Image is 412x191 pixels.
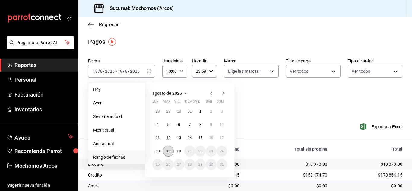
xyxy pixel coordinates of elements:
[14,105,73,113] span: Inventarios
[125,69,128,74] input: --
[152,119,163,130] button: 4 de agosto de 2025
[221,109,223,113] abbr: 3 de agosto de 2025
[195,100,200,106] abbr: viernes
[206,119,216,130] button: 9 de agosto de 2025
[14,162,73,170] span: Mochomos Arcos
[7,182,73,189] span: Sugerir nueva función
[249,183,327,189] div: $0.00
[128,69,130,74] span: /
[93,127,140,133] span: Mes actual
[108,38,116,46] img: Tooltip marker
[337,147,402,151] div: Total
[156,109,160,113] abbr: 28 de julio de 2025
[100,69,103,74] input: --
[198,162,202,167] abbr: 29 de agosto de 2025
[98,69,100,74] span: /
[166,136,170,140] abbr: 12 de agosto de 2025
[224,59,279,63] label: Marca
[166,162,170,167] abbr: 26 de agosto de 2025
[123,69,125,74] span: /
[174,132,184,143] button: 13 de agosto de 2025
[195,159,206,170] button: 29 de agosto de 2025
[220,123,224,127] abbr: 10 de agosto de 2025
[93,100,140,106] span: Ayer
[93,154,140,161] span: Rango de fechas
[177,136,181,140] abbr: 13 de agosto de 2025
[184,183,239,189] div: $0.00
[195,119,206,130] button: 8 de agosto de 2025
[210,109,212,113] abbr: 2 de agosto de 2025
[103,69,105,74] span: /
[188,136,192,140] abbr: 14 de agosto de 2025
[163,119,173,130] button: 5 de agosto de 2025
[199,123,201,127] abbr: 8 de agosto de 2025
[178,123,180,127] abbr: 6 de agosto de 2025
[217,132,227,143] button: 17 de agosto de 2025
[206,159,216,170] button: 30 de agosto de 2025
[184,106,195,117] button: 31 de julio de 2025
[198,136,202,140] abbr: 15 de agosto de 2025
[217,119,227,130] button: 10 de agosto de 2025
[337,172,402,178] div: $173,854.15
[249,172,327,178] div: $153,474.70
[192,59,217,63] label: Hora fin
[156,136,160,140] abbr: 11 de agosto de 2025
[152,132,163,143] button: 11 de agosto de 2025
[220,149,224,153] abbr: 24 de agosto de 2025
[166,149,170,153] abbr: 19 de agosto de 2025
[177,109,181,113] abbr: 30 de julio de 2025
[167,123,170,127] abbr: 5 de agosto de 2025
[290,68,308,74] span: Ver todos
[117,69,123,74] input: --
[177,149,181,153] abbr: 20 de agosto de 2025
[174,119,184,130] button: 6 de agosto de 2025
[88,172,175,178] div: Credito
[163,159,173,170] button: 26 de agosto de 2025
[130,69,140,74] input: ----
[152,146,163,157] button: 18 de agosto de 2025
[177,162,181,167] abbr: 27 de agosto de 2025
[14,133,65,140] span: Ayuda
[199,109,201,113] abbr: 1 de agosto de 2025
[66,16,71,21] button: open_drawer_menu
[4,44,74,50] a: Pregunta a Parrot AI
[152,100,159,106] abbr: lunes
[93,141,140,147] span: Año actual
[88,37,105,46] div: Pagos
[217,146,227,157] button: 24 de agosto de 2025
[184,119,195,130] button: 7 de agosto de 2025
[220,136,224,140] abbr: 17 de agosto de 2025
[352,68,370,74] span: Ver todos
[188,149,192,153] abbr: 21 de agosto de 2025
[195,132,206,143] button: 15 de agosto de 2025
[163,100,170,106] abbr: martes
[189,123,191,127] abbr: 7 de agosto de 2025
[163,106,173,117] button: 29 de julio de 2025
[93,86,140,93] span: Hoy
[174,159,184,170] button: 27 de agosto de 2025
[99,22,119,27] span: Regresar
[105,5,174,12] h3: Sucursal: Mochomos (Arcos)
[184,146,195,157] button: 21 de agosto de 2025
[14,61,73,69] span: Reportes
[337,183,402,189] div: $0.00
[105,69,115,74] input: ----
[93,113,140,120] span: Semana actual
[174,100,179,106] abbr: miércoles
[163,146,173,157] button: 19 de agosto de 2025
[361,123,402,130] button: Exportar a Excel
[206,146,216,157] button: 23 de agosto de 2025
[184,132,195,143] button: 14 de agosto de 2025
[152,91,182,96] span: agosto de 2025
[14,147,73,155] span: Recomienda Parrot
[156,162,160,167] abbr: 25 de agosto de 2025
[14,91,73,99] span: Facturación
[184,159,195,170] button: 28 de agosto de 2025
[249,161,327,167] div: $10,373.00
[188,162,192,167] abbr: 28 de agosto de 2025
[228,68,259,74] span: Elige las marcas
[184,100,220,106] abbr: jueves
[337,161,402,167] div: $10,373.00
